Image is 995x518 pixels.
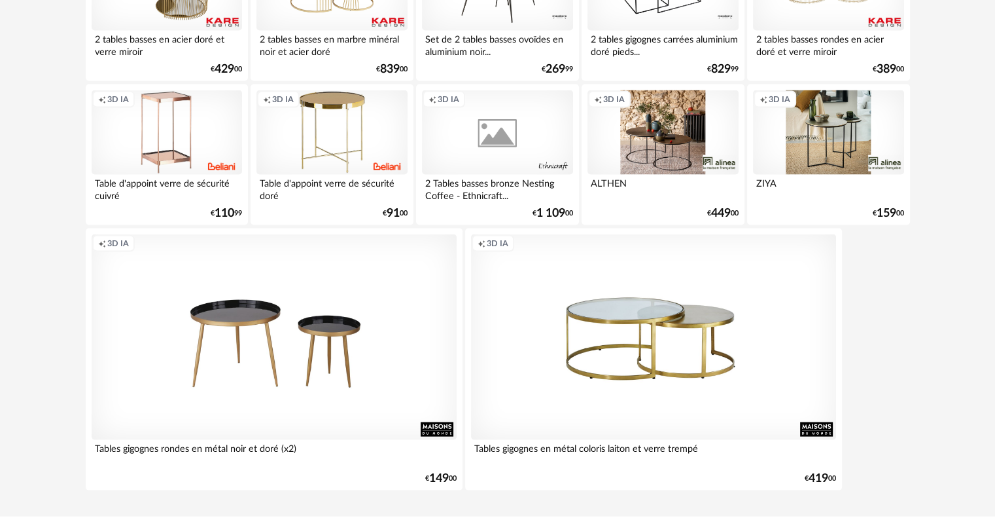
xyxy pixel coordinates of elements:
div: € 00 [707,209,739,218]
div: Table d'appoint verre de sécurité doré [256,175,407,201]
div: ALTHEN [587,175,738,201]
span: 449 [711,209,731,218]
div: € 99 [211,209,242,218]
div: 2 tables gigognes carrées aluminium doré pieds... [587,31,738,57]
a: Creation icon 3D IA ZIYA €15900 [747,84,909,226]
div: Table d'appoint verre de sécurité cuivré [92,175,242,201]
span: 3D IA [272,94,294,105]
span: 3D IA [107,94,129,105]
span: 3D IA [438,94,459,105]
div: € 00 [873,65,904,74]
span: 389 [877,65,896,74]
span: 839 [380,65,400,74]
span: 419 [809,474,828,483]
a: Creation icon 3D IA Tables gigognes en métal coloris laiton et verre trempé €41900 [465,229,842,490]
div: € 99 [707,65,739,74]
a: Creation icon 3D IA Tables gigognes rondes en métal noir et doré (x2) €14900 [86,229,463,490]
div: 2 Tables basses bronze Nesting Coffee - Ethnicraft... [422,175,572,201]
a: Creation icon 3D IA 2 Tables basses bronze Nesting Coffee - Ethnicraft... €1 10900 [416,84,578,226]
span: 110 [215,209,234,218]
a: Creation icon 3D IA Table d'appoint verre de sécurité doré €9100 [251,84,413,226]
span: 1 109 [536,209,565,218]
span: Creation icon [428,94,436,105]
span: Creation icon [759,94,767,105]
span: Creation icon [263,94,271,105]
div: Tables gigognes en métal coloris laiton et verre trempé [471,440,836,466]
div: Tables gigognes rondes en métal noir et doré (x2) [92,440,457,466]
div: € 00 [532,209,573,218]
div: Set de 2 tables basses ovoïdes en aluminium noir... [422,31,572,57]
div: € 00 [211,65,242,74]
div: € 00 [805,474,836,483]
div: € 99 [542,65,573,74]
div: 2 tables basses en marbre minéral noir et acier doré [256,31,407,57]
span: 3D IA [107,238,129,249]
div: € 00 [425,474,457,483]
span: 429 [215,65,234,74]
div: € 00 [376,65,408,74]
span: Creation icon [98,238,106,249]
span: 149 [429,474,449,483]
span: 91 [387,209,400,218]
div: 2 tables basses en acier doré et verre miroir [92,31,242,57]
div: 2 tables basses rondes en acier doré et verre miroir [753,31,903,57]
span: Creation icon [98,94,106,105]
span: 3D IA [487,238,508,249]
a: Creation icon 3D IA ALTHEN €44900 [582,84,744,226]
span: 269 [546,65,565,74]
span: 159 [877,209,896,218]
div: ZIYA [753,175,903,201]
a: Creation icon 3D IA Table d'appoint verre de sécurité cuivré €11099 [86,84,248,226]
span: Creation icon [594,94,602,105]
div: € 00 [383,209,408,218]
span: 829 [711,65,731,74]
div: € 00 [873,209,904,218]
span: 3D IA [769,94,790,105]
span: 3D IA [603,94,625,105]
span: Creation icon [478,238,485,249]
